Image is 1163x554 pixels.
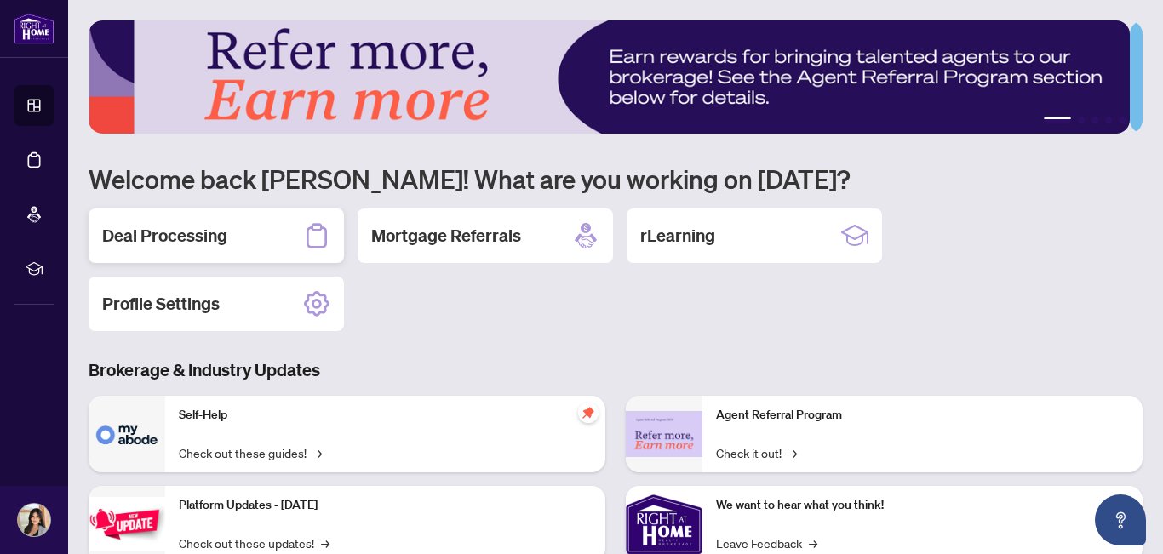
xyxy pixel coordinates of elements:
[716,406,1129,425] p: Agent Referral Program
[18,504,50,536] img: Profile Icon
[578,403,599,423] span: pushpin
[1091,117,1098,123] button: 3
[102,224,227,248] h2: Deal Processing
[1078,117,1085,123] button: 2
[1119,117,1126,123] button: 5
[179,496,592,515] p: Platform Updates - [DATE]
[640,224,715,248] h2: rLearning
[716,534,817,552] a: Leave Feedback→
[14,13,54,44] img: logo
[1095,494,1146,545] button: Open asap
[179,443,322,462] a: Check out these guides!→
[102,292,220,316] h2: Profile Settings
[371,224,521,248] h2: Mortgage Referrals
[179,534,329,552] a: Check out these updates!→
[313,443,322,462] span: →
[716,496,1129,515] p: We want to hear what you think!
[89,20,1130,134] img: Slide 0
[1105,117,1112,123] button: 4
[89,497,165,551] img: Platform Updates - July 21, 2025
[179,406,592,425] p: Self-Help
[1044,117,1071,123] button: 1
[716,443,797,462] a: Check it out!→
[89,163,1143,195] h1: Welcome back [PERSON_NAME]! What are you working on [DATE]?
[809,534,817,552] span: →
[89,358,1143,382] h3: Brokerage & Industry Updates
[89,396,165,472] img: Self-Help
[626,411,702,458] img: Agent Referral Program
[321,534,329,552] span: →
[788,443,797,462] span: →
